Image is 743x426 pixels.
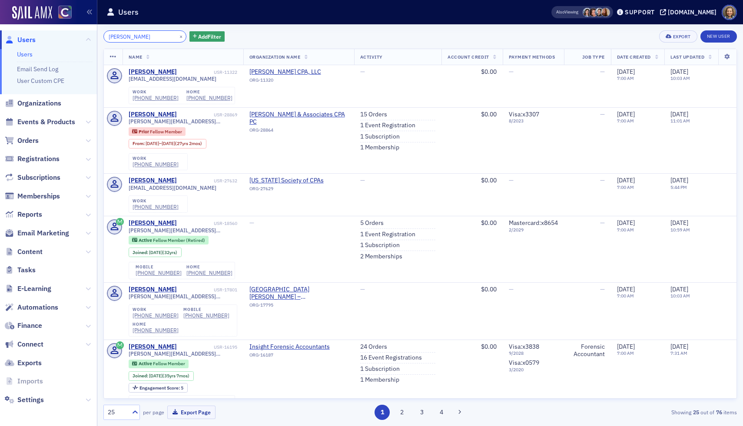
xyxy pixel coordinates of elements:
span: Rutledge & Associates CPA PC [249,111,348,126]
span: Subscriptions [17,173,60,182]
span: Fellow Member (Retired) [153,237,205,243]
div: USR-27632 [178,178,237,184]
a: [PERSON_NAME] [129,111,177,119]
span: Insight Forensic Accountants [249,343,330,351]
time: 7:31 AM [670,350,687,356]
span: Add Filter [198,33,221,40]
div: (32yrs) [149,250,177,255]
a: Active Fellow Member [132,361,185,367]
button: 2 [395,405,410,420]
input: Search… [103,30,186,43]
span: Activity [360,54,383,60]
span: — [600,219,605,227]
a: New User [700,30,737,43]
div: USR-28869 [178,112,237,118]
span: Email Marketing [17,228,69,238]
div: (35yrs 7mos) [149,373,189,379]
div: [PHONE_NUMBER] [136,270,182,276]
span: — [249,219,254,227]
a: Tasks [5,265,36,275]
span: Imports [17,376,43,386]
span: [DATE] [617,110,635,118]
time: 10:03 AM [670,75,690,81]
span: [DATE] [670,343,688,350]
span: [DATE] [617,219,635,227]
div: USR-16195 [178,344,237,350]
time: 7:00 AM [617,75,634,81]
span: Visa : x3838 [509,343,539,350]
a: Users [5,35,36,45]
span: Settings [17,395,44,405]
button: 3 [414,405,429,420]
span: Name [129,54,143,60]
span: Engagement Score : [139,385,181,391]
a: Exports [5,358,42,368]
span: Events & Products [17,117,75,127]
span: — [600,110,605,118]
a: Registrations [5,154,60,164]
span: [DATE] [670,110,688,118]
span: [PERSON_NAME][EMAIL_ADDRESS][DOMAIN_NAME] [129,118,237,125]
span: — [509,176,514,184]
span: Users [17,35,36,45]
div: ORG-17795 [249,302,348,311]
a: Events & Products [5,117,75,127]
span: — [600,176,605,184]
time: 7:00 AM [617,227,634,233]
div: [PHONE_NUMBER] [133,161,179,168]
span: Connect [17,340,43,349]
span: Fort Collins – Loveland Water District [249,286,348,301]
span: [EMAIL_ADDRESS][DOMAIN_NAME] [129,185,216,191]
a: 1 Subscription [360,365,400,373]
a: [PERSON_NAME] [129,286,177,294]
div: USR-17801 [178,287,237,293]
span: Prior [139,129,150,135]
span: [PERSON_NAME][EMAIL_ADDRESS][DOMAIN_NAME] [129,293,237,300]
span: Last Updated [670,54,704,60]
span: Automations [17,303,58,312]
a: [PERSON_NAME] CPA, LLC [249,68,328,76]
span: Profile [722,5,737,20]
a: [PHONE_NUMBER] [133,312,179,319]
div: Showing out of items [532,408,737,416]
span: [DATE] [670,285,688,293]
a: Automations [5,303,58,312]
strong: 76 [714,408,723,416]
button: Export [659,30,697,43]
div: mobile [136,264,182,270]
span: Joined : [133,373,149,379]
span: Hawaii Society of CPAs [249,177,328,185]
a: View Homepage [52,6,72,20]
span: Active [139,237,153,243]
span: [DATE] [617,343,635,350]
span: [DATE] [146,140,159,146]
div: work [133,307,179,312]
a: 15 Orders [360,111,387,119]
a: Prior Fellow Member [132,129,182,134]
a: Connect [5,340,43,349]
a: [PHONE_NUMBER] [186,95,232,101]
span: Memberships [17,192,60,201]
a: [PERSON_NAME] [129,219,177,227]
span: Registrations [17,154,60,164]
a: Orders [5,136,39,145]
time: 7:00 AM [617,293,634,299]
a: [PHONE_NUMBER] [133,327,179,334]
div: Active: Active: Fellow Member [129,360,189,368]
a: [PERSON_NAME] [129,343,177,351]
time: 5:44 PM [670,184,687,190]
span: — [600,68,605,76]
div: [PHONE_NUMBER] [133,204,179,210]
span: Sheila Duggan [601,8,610,17]
label: per page [143,408,164,416]
span: Joined : [133,250,149,255]
div: Forensic Accountant [570,343,605,358]
time: 10:03 AM [670,293,690,299]
span: Tasks [17,265,36,275]
span: [PERSON_NAME][EMAIL_ADDRESS][DOMAIN_NAME] [129,350,237,357]
div: mobile [183,398,229,403]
